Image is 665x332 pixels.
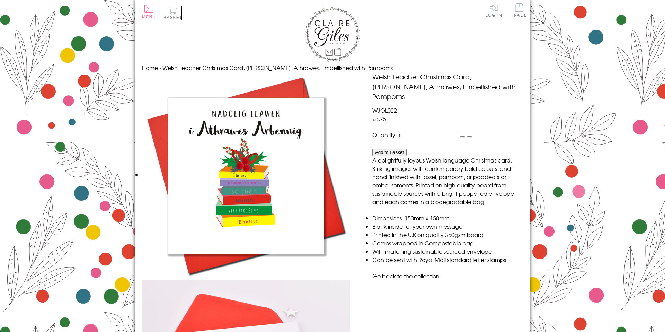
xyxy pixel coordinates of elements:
li: With matching sustainable sourced envelope [372,247,523,255]
li: Printed in the U.K on quality 350gsm board [372,230,523,239]
span: Add to Basket [375,150,404,155]
h1: Welsh Teacher Christmas Card, [PERSON_NAME], Athrawes, Embellished with Pompoms [372,72,523,102]
span: Trade [512,3,526,17]
a: Go back to the collection [372,272,440,280]
span: Menu [142,15,156,19]
p: A delightfully joyous Welsh language Christmas card. Striking images with contemporary bold colou... [372,156,523,206]
span: WJOL022 [372,106,397,114]
li: Can be sent with Royal Mail standard letter stamps [372,255,523,264]
img: Claire Giles Greetings Cards [305,7,360,62]
button: Menu [142,5,156,19]
span: Welsh Teacher Christmas Card, [PERSON_NAME], Athrawes, Embellished with Pompoms [162,63,393,72]
a: Home [142,63,158,72]
a: Trade [512,3,526,18]
li: Comes wrapped in Compostable bag [372,239,523,247]
nav: breadcrumbs [142,63,523,72]
button: Basket [163,6,182,20]
button: Add to Basket [372,149,407,156]
span: › [159,63,161,72]
label: Quantity [372,131,396,139]
span: £3.75 [372,114,386,123]
li: Dimensions: 150mm x 150mm [372,214,523,222]
a: Log In [486,3,502,17]
li: Blank inside for your own message [372,222,523,230]
img: Welsh Teacher Christmas Card, Nadolig Llawen, Athrawes, Embellished with Pompoms [142,72,350,280]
